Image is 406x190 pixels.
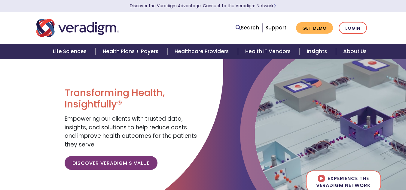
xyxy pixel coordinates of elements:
a: About Us [336,44,374,59]
a: Health Plans + Payers [96,44,167,59]
a: Discover the Veradigm Advantage: Connect to the Veradigm NetworkLearn More [130,3,276,9]
a: Support [265,24,286,31]
a: Health IT Vendors [238,44,300,59]
a: Discover Veradigm's Value [65,156,157,170]
a: Get Demo [296,22,333,34]
a: Life Sciences [46,44,96,59]
span: Learn More [273,3,276,9]
a: Login [339,22,367,34]
a: Healthcare Providers [167,44,238,59]
a: Search [236,24,259,32]
a: Insights [300,44,336,59]
span: Empowering our clients with trusted data, insights, and solutions to help reduce costs and improv... [65,115,197,149]
h1: Transforming Health, Insightfully® [65,87,198,110]
img: Veradigm logo [36,18,119,38]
